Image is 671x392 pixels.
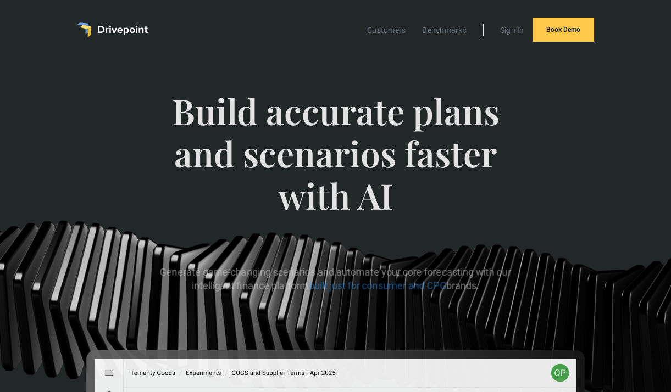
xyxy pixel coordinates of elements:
a: Book Demo [533,18,594,42]
span: built just for consumer and CPG [309,280,446,292]
a: Sign In [495,23,530,37]
p: Generate game-changing scenarios and automate your core forecasting with our intelligent finance ... [147,265,524,293]
a: Benchmarks [417,23,472,37]
a: home [77,22,148,37]
span: Build accurate plans and scenarios faster with AI [147,90,524,238]
a: Customers [362,23,411,37]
